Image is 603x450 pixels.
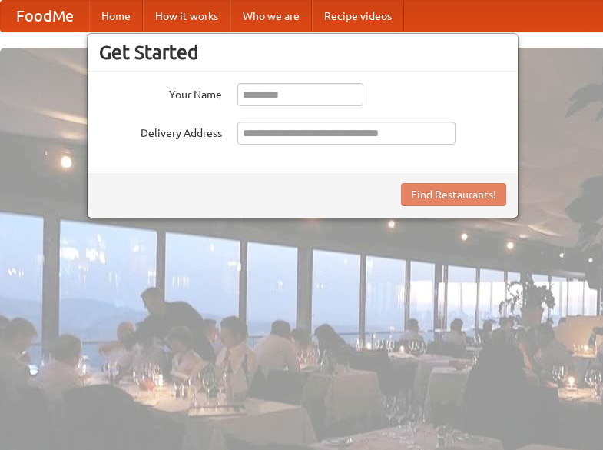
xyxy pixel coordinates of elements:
[312,1,404,32] a: Recipe videos
[99,83,222,102] label: Your Name
[89,1,143,32] a: Home
[230,1,312,32] a: Who we are
[143,1,230,32] a: How it works
[401,183,506,206] button: Find Restaurants!
[99,41,506,64] h3: Get Started
[1,1,89,32] a: FoodMe
[99,122,222,141] label: Delivery Address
